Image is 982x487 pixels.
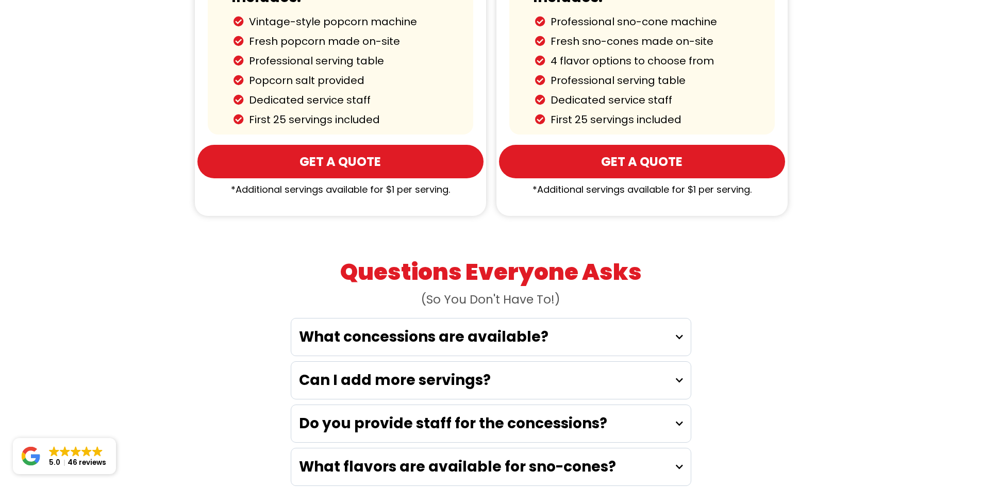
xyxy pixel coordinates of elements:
[299,153,381,171] span: Get a Quote
[286,292,696,308] h2: (So You Don't Have To!)
[249,51,463,71] p: Professional serving table
[499,145,785,178] a: Get a Quote
[286,257,696,287] h1: Questions Everyone Asks
[299,327,548,347] strong: What concessions are available?
[551,71,764,90] p: Professional serving table
[601,153,683,171] span: Get a Quote
[197,145,484,178] a: Get a Quote
[13,438,116,474] a: Close GoogleGoogleGoogleGoogleGoogle 5.046 reviews
[551,31,764,51] p: Fresh sno-cones made on-site
[551,12,764,31] p: Professional sno-cone machine
[499,183,785,195] h2: *Additional servings available for $1 per serving.
[299,457,616,477] strong: What flavors are available for sno-cones?
[249,31,463,51] p: Fresh popcorn made on-site
[551,110,764,129] p: First 25 servings included
[249,90,463,110] p: Dedicated service staff
[249,71,463,90] p: Popcorn salt provided
[299,413,607,433] strong: Do you provide staff for the concessions?
[299,370,491,390] strong: Can I add more servings?
[197,183,484,195] h2: *Additional servings available for $1 per serving.
[249,12,463,31] p: Vintage-style popcorn machine
[551,51,764,71] p: 4 flavor options to choose from
[551,90,764,110] p: Dedicated service staff
[249,110,463,129] p: First 25 servings included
